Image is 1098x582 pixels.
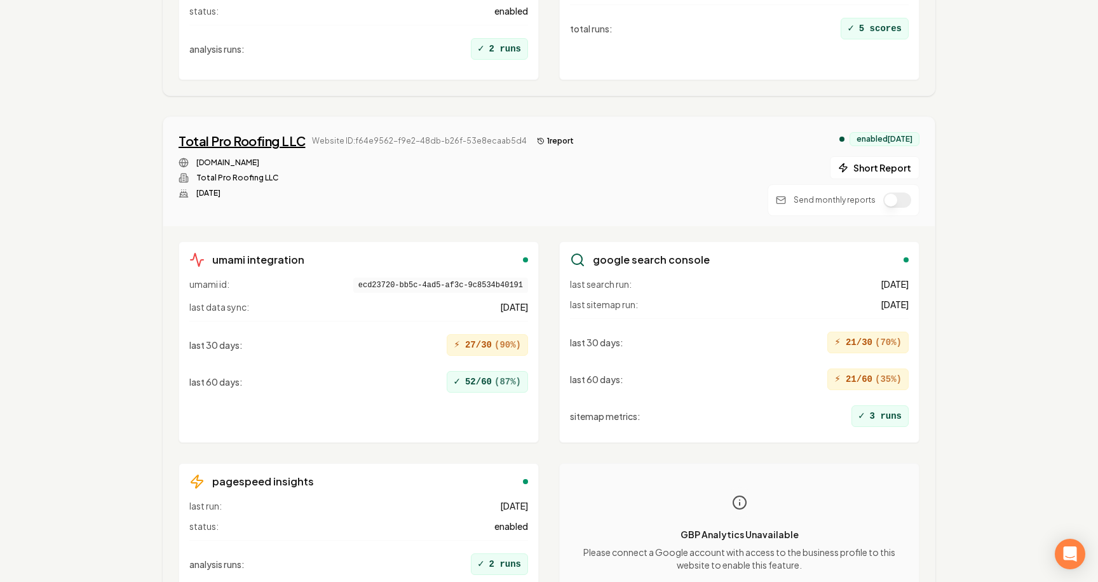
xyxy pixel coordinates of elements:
h3: umami integration [212,252,304,267]
div: enabled [523,479,528,484]
span: ✓ [454,374,460,389]
div: Website [179,158,579,168]
span: last 30 days : [570,336,623,349]
span: umami id: [189,278,229,293]
div: 3 runs [851,405,909,427]
span: last 60 days : [570,373,623,386]
span: ⚡ [834,372,841,387]
span: [DATE] [881,298,909,311]
span: sitemap metrics : [570,410,640,423]
span: total runs : [570,22,613,35]
span: ✓ [858,409,865,424]
span: enabled [494,4,528,17]
div: enabled [904,257,909,262]
h3: google search console [593,252,710,267]
span: ( 70 %) [875,336,902,349]
span: Website ID: f64e9562-f9e2-48db-b26f-53e8ecaab5d4 [312,136,527,146]
a: Total Pro Roofing LLC [179,132,306,150]
span: last run: [189,499,222,512]
span: last search run: [570,278,632,290]
button: 1report [532,133,579,149]
p: Send monthly reports [794,195,876,205]
span: last 60 days : [189,376,243,388]
div: 27/30 [447,334,528,356]
span: ✓ [848,21,854,36]
span: ✓ [478,41,484,57]
span: ⚡ [834,335,841,350]
span: analysis runs : [189,43,245,55]
span: ( 90 %) [494,339,521,351]
div: enabled [523,257,528,262]
div: 5 scores [841,18,909,39]
div: 52/60 [447,371,528,393]
span: ⚡ [454,337,460,353]
span: ( 87 %) [494,376,521,388]
a: [DOMAIN_NAME] [196,158,259,168]
span: [DATE] [881,278,909,290]
span: status: [189,4,219,17]
span: [DATE] [500,301,528,313]
span: analysis runs : [189,558,245,571]
div: 2 runs [471,38,528,60]
span: status: [189,520,219,532]
span: ecd23720-bb5c-4ad5-af3c-9c8534b40191 [353,278,528,293]
span: ( 35 %) [875,373,902,386]
h3: pagespeed insights [212,474,314,489]
div: Open Intercom Messenger [1055,539,1085,569]
div: 2 runs [471,553,528,575]
div: 21/30 [827,332,909,353]
button: Short Report [830,156,919,179]
span: [DATE] [500,499,528,512]
div: analytics enabled [839,137,844,142]
span: last sitemap run: [570,298,638,311]
span: last data sync: [189,301,249,313]
p: Please connect a Google account with access to the business profile to this website to enable thi... [570,546,909,571]
span: last 30 days : [189,339,243,351]
p: GBP Analytics Unavailable [570,528,909,541]
div: enabled [DATE] [850,132,919,146]
span: ✓ [478,557,484,572]
span: enabled [494,520,528,532]
div: 21/60 [827,369,909,390]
